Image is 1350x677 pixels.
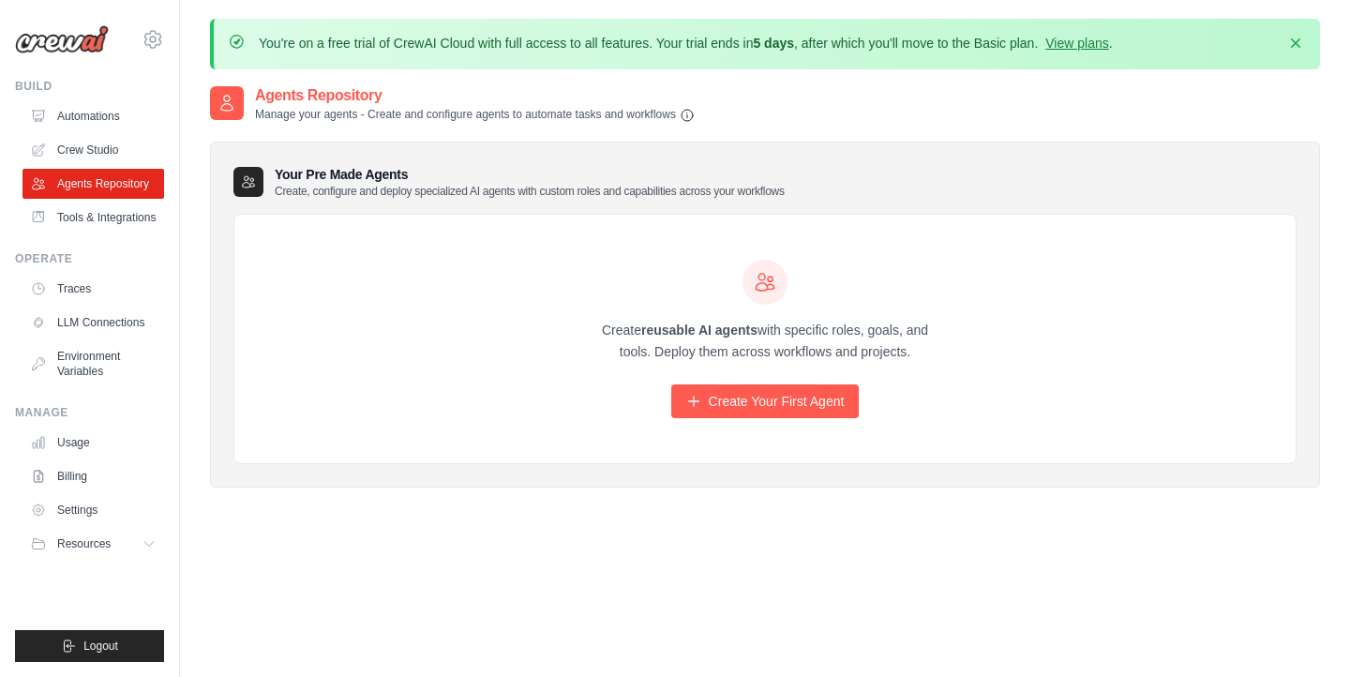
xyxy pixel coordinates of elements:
[1045,36,1108,51] a: View plans
[22,529,164,559] button: Resources
[22,308,164,338] a: LLM Connections
[22,101,164,131] a: Automations
[15,405,164,420] div: Manage
[275,184,785,199] p: Create, configure and deploy specialized AI agents with custom roles and capabilities across your...
[22,341,164,386] a: Environment Variables
[22,203,164,233] a: Tools & Integrations
[22,135,164,165] a: Crew Studio
[275,165,785,199] h3: Your Pre Made Agents
[22,461,164,491] a: Billing
[83,639,118,654] span: Logout
[671,384,860,418] a: Create Your First Agent
[22,495,164,525] a: Settings
[22,169,164,199] a: Agents Repository
[57,536,111,551] span: Resources
[585,320,945,363] p: Create with specific roles, goals, and tools. Deploy them across workflows and projects.
[15,251,164,266] div: Operate
[22,274,164,304] a: Traces
[255,107,695,123] p: Manage your agents - Create and configure agents to automate tasks and workflows
[22,428,164,458] a: Usage
[15,630,164,662] button: Logout
[15,79,164,94] div: Build
[259,34,1113,53] p: You're on a free trial of CrewAI Cloud with full access to all features. Your trial ends in , aft...
[15,25,109,53] img: Logo
[753,36,794,51] strong: 5 days
[255,84,695,107] h2: Agents Repository
[641,323,757,338] strong: reusable AI agents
